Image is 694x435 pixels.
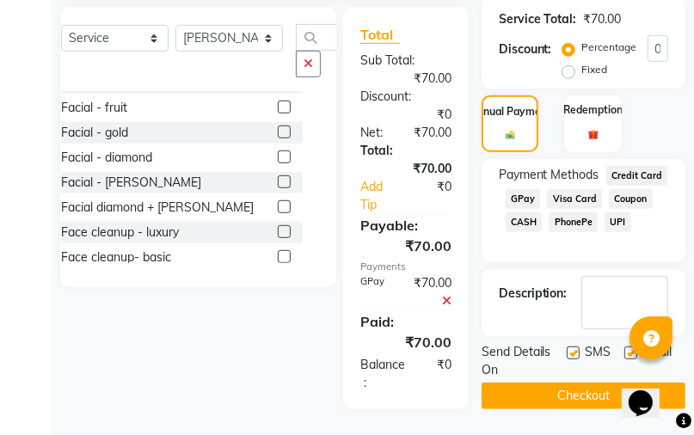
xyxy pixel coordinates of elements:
[347,332,464,352] div: ₹70.00
[347,160,464,178] div: ₹70.00
[547,189,602,209] span: Visa Card
[499,40,552,58] div: Discount:
[347,124,400,142] div: Net:
[609,189,653,209] span: Coupon
[347,215,464,236] div: Payable:
[347,356,418,392] div: Balance :
[61,124,128,142] div: Facial - gold
[61,149,152,167] div: Facial - diamond
[347,70,464,88] div: ₹70.00
[418,356,464,392] div: ₹0
[61,174,201,192] div: Facial - [PERSON_NAME]
[499,285,568,303] div: Description:
[506,212,543,232] span: CASH
[401,274,464,310] div: ₹70.00
[503,130,518,140] img: _cash.svg
[347,178,415,214] a: Add Tip
[582,62,608,77] label: Fixed
[61,224,179,242] div: Face cleanup - luxury
[347,142,464,160] div: Total:
[347,106,464,124] div: ₹0
[347,88,464,106] div: Discount:
[499,166,599,184] span: Payment Methods
[482,383,685,409] button: Checkout
[61,248,171,267] div: Face cleanup- basic
[360,26,400,44] span: Total
[622,366,677,418] iframe: chat widget
[61,99,127,117] div: Facial - fruit
[563,102,623,118] label: Redemption
[347,236,464,256] div: ₹70.00
[605,212,631,232] span: UPI
[584,10,622,28] div: ₹70.00
[401,124,464,142] div: ₹70.00
[360,260,451,274] div: Payments
[585,128,602,141] img: _gift.svg
[469,104,551,119] label: Manual Payment
[347,311,464,332] div: Paid:
[415,178,464,214] div: ₹0
[61,199,254,217] div: Facial diamond + [PERSON_NAME]
[582,40,637,55] label: Percentage
[585,343,611,379] span: SMS
[506,189,541,209] span: GPay
[606,166,668,186] span: Credit Card
[549,212,598,232] span: PhonePe
[296,24,337,51] input: Search or Scan
[499,10,577,28] div: Service Total:
[642,343,672,379] span: Email
[482,343,560,379] span: Send Details On
[347,52,464,70] div: Sub Total:
[347,274,400,310] div: GPay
